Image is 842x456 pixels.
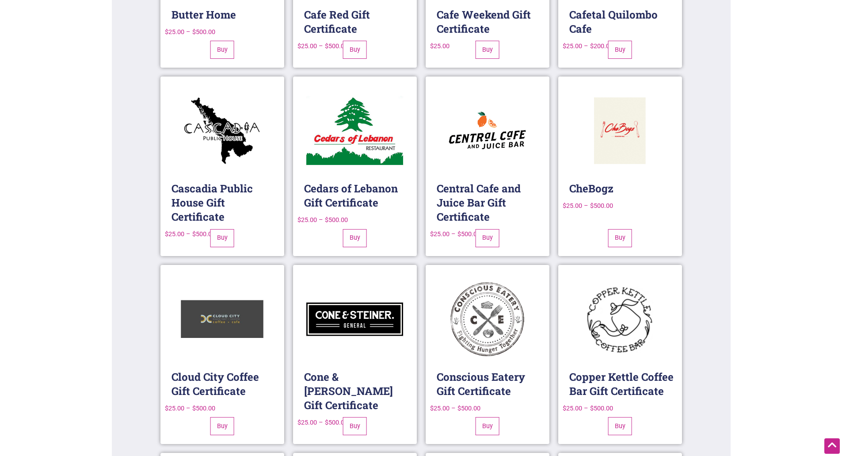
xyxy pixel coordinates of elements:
span: – [186,404,190,412]
a: Select options for “Cafe Red Gift Certificate” [343,41,367,59]
span: – [319,418,323,426]
bdi: 25.00 [297,418,317,426]
span: $ [325,418,328,426]
span: $ [563,202,566,210]
a: Cone & [PERSON_NAME] Gift Certificate [297,274,412,428]
span: $ [192,230,196,238]
a: CheBogz [563,85,678,211]
bdi: 500.00 [325,42,348,50]
span: $ [430,42,434,50]
span: $ [590,42,594,50]
a: Copper Kettle Coffee Bar Gift Certificate [563,274,678,414]
a: Cedars of Lebanon Gift Certificate [297,85,412,225]
span: $ [325,42,328,50]
span: – [451,404,456,412]
span: $ [430,230,434,238]
a: Select options for “Copper Kettle Coffee Bar Gift Certificate” [608,417,632,435]
span: – [584,202,588,210]
img: Cloud City Coffee Gift Certificate [169,274,275,364]
span: $ [563,404,566,412]
span: $ [325,216,328,224]
h2: CheBogz [569,176,678,201]
img: CheBogz [567,85,673,176]
a: Select options for “Cedars of Lebanon Gift Certificate” [343,229,367,247]
span: $ [297,418,301,426]
h2: Cafe Red Gift Certificate [304,2,412,41]
a: Select options for “Cafetal Quilombo Cafe” [608,41,632,59]
span: $ [165,230,168,238]
span: – [186,230,190,238]
img: Cedars of Lebanon [301,85,408,176]
bdi: 25.00 [430,404,450,412]
bdi: 500.00 [192,230,215,238]
a: Conscious Eatery Gift Certificate [430,274,545,414]
a: Cloud City Coffee Gift Certificate [165,274,280,414]
bdi: 200.00 [590,42,613,50]
a: Select options for “Cone & Steiner Gift Certificate” [343,417,367,435]
bdi: 500.00 [192,28,215,36]
a: Cascadia Public House Gift Certificate [165,85,280,239]
a: Select options for “Central Cafe and Juice Bar Gift Certificate” [475,229,499,247]
bdi: 500.00 [325,418,348,426]
bdi: 500.00 [590,404,613,412]
a: Select options for “Cascadia Public House Gift Certificate” [210,229,234,247]
img: Central Cafe and Juice Bar logo [434,85,541,176]
h2: Butter Home [171,2,280,27]
h2: Cone & [PERSON_NAME] Gift Certificate [304,364,412,418]
bdi: 25.00 [165,230,184,238]
span: $ [192,28,196,36]
span: $ [590,404,594,412]
bdi: 25.00 [430,230,450,238]
span: $ [457,230,461,238]
span: – [584,42,588,50]
a: Central Cafe and Juice Bar Gift Certificate [430,85,545,239]
h2: Copper Kettle Coffee Bar Gift Certificate [569,364,678,403]
bdi: 25.00 [563,404,582,412]
a: Select options for “Cafe Weekend Gift Certificate” [475,41,499,59]
span: $ [563,42,566,50]
bdi: 25.00 [297,42,317,50]
span: – [319,216,323,224]
bdi: 25.00 [165,404,184,412]
bdi: 25.00 [297,216,317,224]
div: Scroll Back to Top [824,438,840,454]
img: Cone and Steiner [301,274,408,364]
h2: Cloud City Coffee Gift Certificate [171,364,280,403]
span: $ [192,404,196,412]
bdi: 500.00 [457,404,480,412]
span: $ [165,28,168,36]
h2: Cafe Weekend Gift Certificate [437,2,545,41]
h2: Conscious Eatery Gift Certificate [437,364,545,403]
h2: Cedars of Lebanon Gift Certificate [304,176,412,215]
span: $ [297,216,301,224]
a: Select options for “Cloud City Coffee Gift Certificate” [210,417,234,435]
bdi: 500.00 [457,230,480,238]
h2: Cascadia Public House Gift Certificate [171,176,280,229]
h2: Cafetal Quilombo Cafe [569,2,678,41]
span: – [319,42,323,50]
bdi: 500.00 [590,202,613,210]
span: $ [457,404,461,412]
span: – [451,230,456,238]
span: – [584,404,588,412]
bdi: 25.00 [165,28,184,36]
a: Select options for “CheBogz” [608,229,632,247]
img: Cascadia Public House Gift Certificate [169,85,275,176]
bdi: 500.00 [325,216,348,224]
bdi: 25.00 [563,202,582,210]
h2: Central Cafe and Juice Bar Gift Certificate [437,176,545,229]
span: $ [297,42,301,50]
span: $ [590,202,594,210]
span: $ [165,404,168,412]
img: Copper Kettle [567,274,673,364]
img: Conscious Eatery [434,274,541,364]
span: – [186,28,190,36]
span: $ [430,404,434,412]
bdi: 25.00 [430,42,450,50]
a: Select options for “Conscious Eatery Gift Certificate” [475,417,499,435]
bdi: 500.00 [192,404,215,412]
bdi: 25.00 [563,42,582,50]
a: Select options for “Butter Home” [210,41,234,59]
